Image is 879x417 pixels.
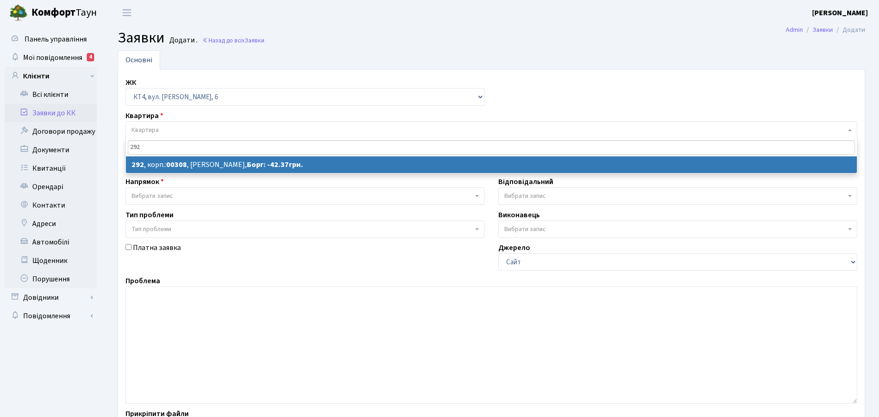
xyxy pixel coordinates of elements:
[126,176,164,187] label: Напрямок
[132,160,144,170] b: 292
[5,270,97,288] a: Порушення
[498,242,530,253] label: Джерело
[813,25,833,35] a: Заявки
[5,122,97,141] a: Договори продажу
[31,5,97,21] span: Таун
[5,307,97,325] a: Повідомлення
[126,110,163,121] label: Квартира
[833,25,865,35] li: Додати
[132,225,171,234] span: Тип проблеми
[126,77,136,88] label: ЖК
[5,196,97,214] a: Контакти
[5,30,97,48] a: Панель управління
[5,288,97,307] a: Довідники
[504,191,546,201] span: Вибрати запис
[5,141,97,159] a: Документи
[132,125,159,135] span: Квартира
[5,159,97,178] a: Квитанції
[812,7,868,18] a: [PERSON_NAME]
[5,233,97,251] a: Автомобілі
[5,104,97,122] a: Заявки до КК
[498,176,553,187] label: Відповідальний
[5,67,97,85] a: Клієнти
[118,50,160,70] a: Основні
[115,5,138,20] button: Переключити навігацію
[126,275,160,286] label: Проблема
[504,225,546,234] span: Вибрати запис
[126,156,857,173] li: , корп.: , [PERSON_NAME],
[5,251,97,270] a: Щоденник
[772,20,879,40] nav: breadcrumb
[245,36,264,45] span: Заявки
[9,4,28,22] img: logo.png
[23,53,82,63] span: Мої повідомлення
[5,214,97,233] a: Адреси
[132,191,173,201] span: Вибрати запис
[498,209,540,220] label: Виконавець
[247,160,303,170] b: Борг: -42.37грн.
[5,178,97,196] a: Орендарі
[167,36,197,45] small: Додати .
[87,53,94,61] div: 4
[5,85,97,104] a: Всі клієнти
[31,5,76,20] b: Комфорт
[786,25,803,35] a: Admin
[166,160,187,170] b: 00308
[133,242,181,253] label: Платна заявка
[812,8,868,18] b: [PERSON_NAME]
[126,209,173,220] label: Тип проблеми
[202,36,264,45] a: Назад до всіхЗаявки
[24,34,87,44] span: Панель управління
[5,48,97,67] a: Мої повідомлення4
[118,27,165,48] span: Заявки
